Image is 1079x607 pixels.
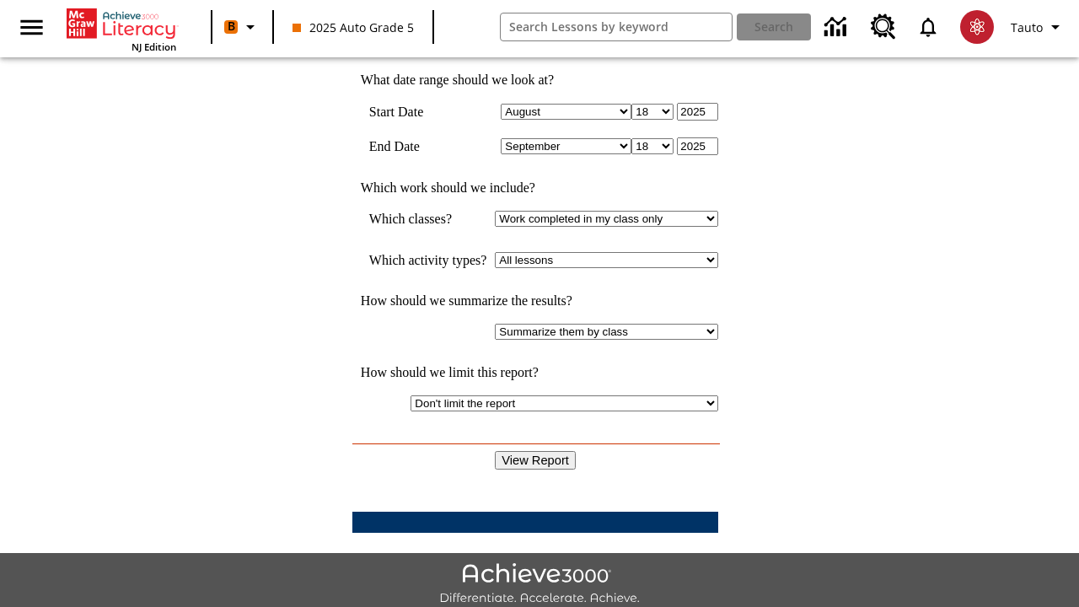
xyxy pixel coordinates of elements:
td: How should we limit this report? [352,365,719,380]
a: Notifications [906,5,950,49]
td: Start Date [369,103,487,121]
button: Boost Class color is orange. Change class color [217,12,267,42]
span: B [228,16,235,37]
span: NJ Edition [132,40,176,53]
img: Achieve3000 Differentiate Accelerate Achieve [439,563,640,606]
button: Profile/Settings [1004,12,1072,42]
input: View Report [495,451,576,470]
td: What date range should we look at? [352,73,719,88]
a: Data Center [814,4,861,51]
td: Which activity types? [369,252,487,268]
button: Open side menu [7,3,56,52]
td: Which work should we include? [352,180,719,196]
span: Tauto [1011,19,1043,36]
td: How should we summarize the results? [352,293,719,309]
input: search field [501,13,733,40]
a: Resource Center, Will open in new tab [861,4,906,50]
td: End Date [369,137,487,155]
div: Home [67,5,176,53]
span: 2025 Auto Grade 5 [293,19,414,36]
button: Select a new avatar [950,5,1004,49]
td: Which classes? [369,211,487,227]
img: avatar image [960,10,994,44]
